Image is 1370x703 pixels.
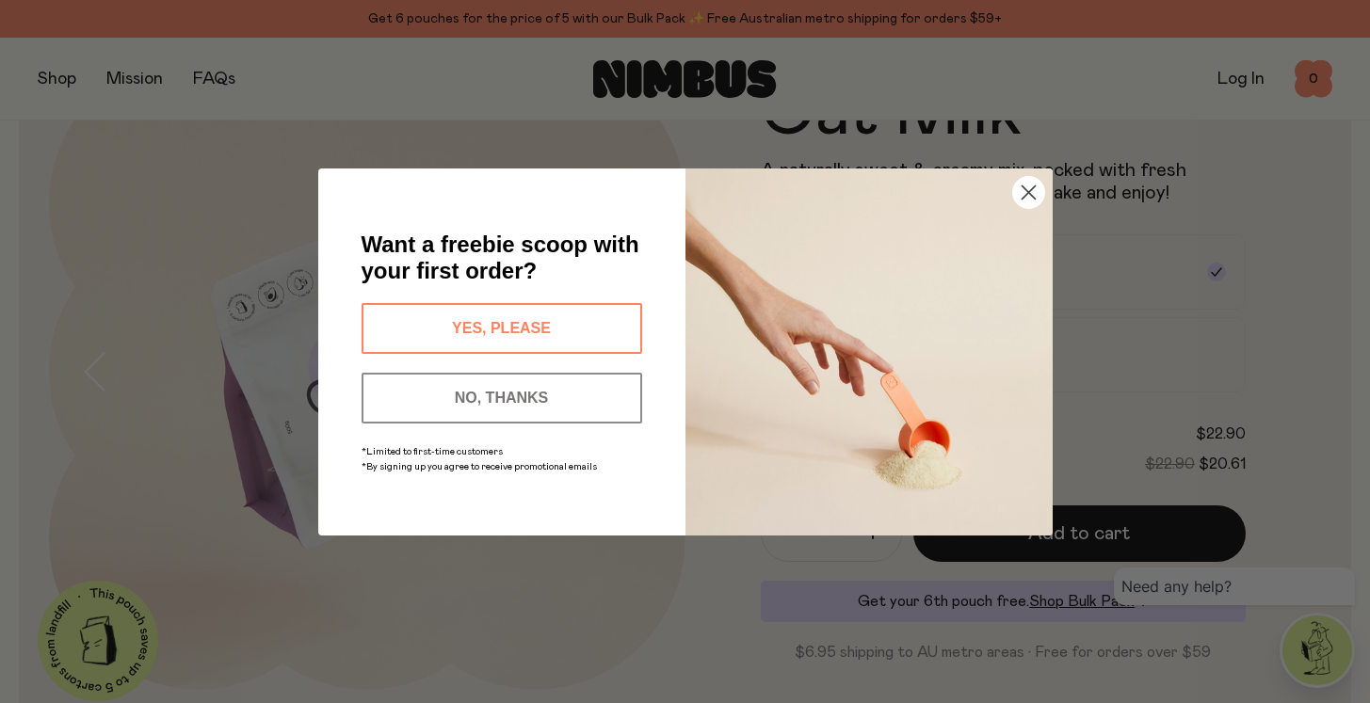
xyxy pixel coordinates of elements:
button: Close dialog [1012,176,1045,209]
img: c0d45117-8e62-4a02-9742-374a5db49d45.jpeg [685,168,1053,535]
button: YES, PLEASE [362,303,642,354]
span: *By signing up you agree to receive promotional emails [362,462,597,471]
span: Want a freebie scoop with your first order? [362,232,639,283]
button: NO, THANKS [362,373,642,423]
span: *Limited to first-time customers [362,447,503,456]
